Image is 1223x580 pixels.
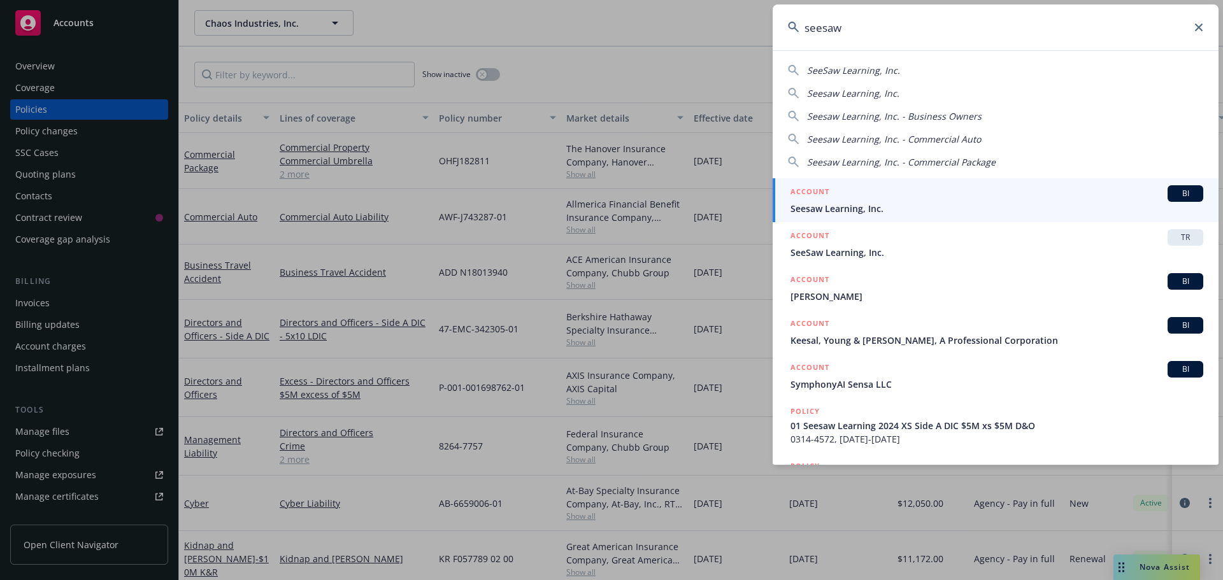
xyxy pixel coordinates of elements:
[790,202,1203,215] span: Seesaw Learning, Inc.
[1173,188,1198,199] span: BI
[773,453,1219,507] a: POLICY
[773,310,1219,354] a: ACCOUNTBIKeesal, Young & [PERSON_NAME], A Professional Corporation
[807,156,996,168] span: Seesaw Learning, Inc. - Commercial Package
[790,273,829,288] h5: ACCOUNT
[1173,364,1198,375] span: BI
[790,185,829,201] h5: ACCOUNT
[790,317,829,332] h5: ACCOUNT
[790,290,1203,303] span: [PERSON_NAME]
[773,266,1219,310] a: ACCOUNTBI[PERSON_NAME]
[790,361,829,376] h5: ACCOUNT
[773,398,1219,453] a: POLICY01 Seesaw Learning 2024 XS Side A DIC $5M xs $5M D&O0314-4572, [DATE]-[DATE]
[807,64,900,76] span: SeeSaw Learning, Inc.
[790,419,1203,432] span: 01 Seesaw Learning 2024 XS Side A DIC $5M xs $5M D&O
[773,354,1219,398] a: ACCOUNTBISymphonyAI Sensa LLC
[790,405,820,418] h5: POLICY
[1173,276,1198,287] span: BI
[790,246,1203,259] span: SeeSaw Learning, Inc.
[773,4,1219,50] input: Search...
[1173,320,1198,331] span: BI
[790,432,1203,446] span: 0314-4572, [DATE]-[DATE]
[807,133,981,145] span: Seesaw Learning, Inc. - Commercial Auto
[773,178,1219,222] a: ACCOUNTBISeesaw Learning, Inc.
[807,87,899,99] span: Seesaw Learning, Inc.
[790,229,829,244] h5: ACCOUNT
[790,334,1203,347] span: Keesal, Young & [PERSON_NAME], A Professional Corporation
[790,378,1203,391] span: SymphonyAI Sensa LLC
[807,110,982,122] span: Seesaw Learning, Inc. - Business Owners
[773,222,1219,266] a: ACCOUNTTRSeeSaw Learning, Inc.
[790,460,820,472] h5: POLICY
[1173,232,1198,243] span: TR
